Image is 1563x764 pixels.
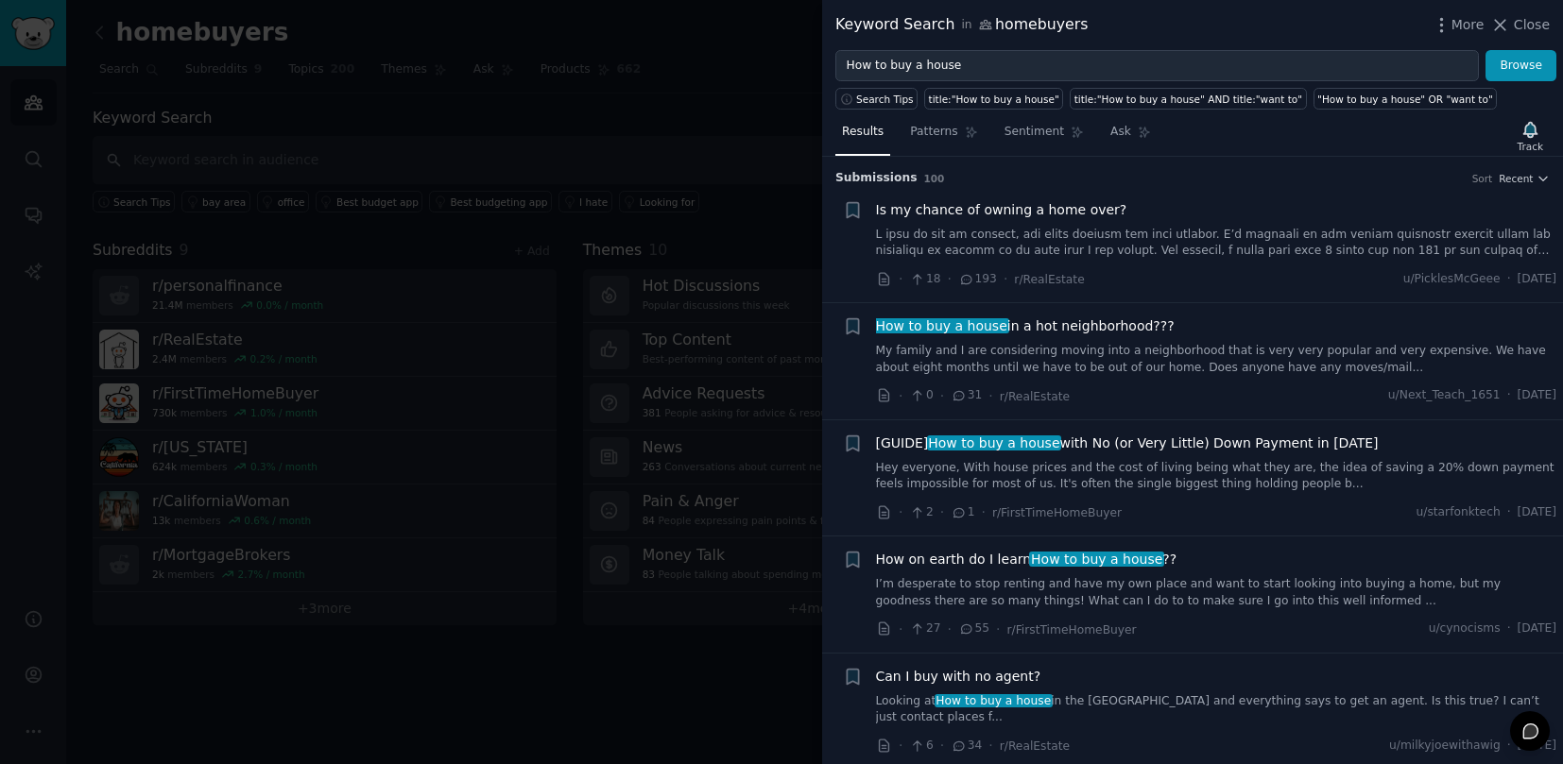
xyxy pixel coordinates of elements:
span: r/RealEstate [1000,390,1070,403]
span: 2 [909,504,933,521]
span: · [899,620,902,639]
button: More [1432,15,1485,35]
span: How on earth do I learn ?? [876,550,1177,569]
span: u/starfonktech [1417,504,1501,521]
span: [DATE] [1518,387,1556,404]
span: 34 [951,738,982,755]
a: How on earth do I learnHow to buy a house?? [876,550,1177,569]
a: "How to buy a house" OR "want to" [1314,88,1498,110]
span: · [948,620,952,639]
span: r/RealEstate [1014,273,1084,286]
a: [GUIDE]How to buy a housewith No (or Very Little) Down Payment in [DATE] [876,433,1379,453]
span: Recent [1499,172,1533,185]
span: u/Next_Teach_1651 [1388,387,1501,404]
div: Track [1518,140,1543,153]
span: How to buy a house [1029,552,1164,567]
span: · [1507,271,1511,288]
a: title:"How to buy a house" AND title:"want to" [1070,88,1306,110]
a: Sentiment [998,117,1091,156]
span: · [988,736,992,756]
a: L ipsu do sit am consect, adi elits doeiusm tem inci utlabor. E’d magnaali en adm veniam quisnost... [876,227,1557,260]
span: · [899,502,902,522]
span: r/FirstTimeHomeBuyer [992,506,1122,519]
span: · [940,502,944,522]
button: Recent [1499,172,1550,185]
a: How to buy a housein a hot neighborhood??? [876,316,1175,336]
span: · [988,386,992,406]
span: Search Tips [856,93,914,106]
span: · [899,269,902,289]
span: [DATE] [1518,620,1556,637]
span: 55 [958,620,989,637]
span: How to buy a house [874,318,1009,333]
a: Can I buy with no agent? [876,667,1041,687]
span: · [1507,504,1511,521]
span: Sentiment [1005,124,1064,141]
a: Patterns [903,117,984,156]
span: · [940,736,944,756]
span: 6 [909,738,933,755]
button: Browse [1486,50,1556,82]
span: Results [842,124,884,141]
span: · [1507,387,1511,404]
div: title:"How to buy a house" AND title:"want to" [1074,93,1302,106]
a: Is my chance of owning a home over? [876,200,1127,220]
span: · [899,386,902,406]
div: "How to buy a house" OR "want to" [1317,93,1493,106]
span: · [899,736,902,756]
span: · [948,269,952,289]
span: How to buy a house [935,694,1053,707]
span: u/PicklesMcGeee [1403,271,1501,288]
span: Patterns [910,124,957,141]
span: 1 [951,504,974,521]
button: Track [1511,116,1550,156]
span: 100 [924,173,945,184]
span: 0 [909,387,933,404]
span: How to buy a house [927,435,1062,450]
a: Results [835,117,890,156]
span: r/RealEstate [1000,739,1070,753]
span: · [982,502,986,522]
span: Close [1514,15,1550,35]
span: in a hot neighborhood??? [876,316,1175,336]
a: I’m desperate to stop renting and have my own place and want to start looking into buying a home,... [876,576,1557,609]
span: · [1507,738,1511,755]
span: u/cynocisms [1429,620,1501,637]
a: title:"How to buy a house" [924,88,1063,110]
a: Ask [1104,117,1158,156]
div: Keyword Search homebuyers [835,13,1088,37]
button: Close [1490,15,1550,35]
button: Search Tips [835,88,918,110]
span: 18 [909,271,940,288]
span: in [961,17,971,34]
a: Hey everyone, With house prices and the cost of living being what they are, the idea of saving a ... [876,460,1557,493]
span: r/FirstTimeHomeBuyer [1007,623,1137,637]
span: [DATE] [1518,271,1556,288]
span: 31 [951,387,982,404]
span: More [1451,15,1485,35]
span: · [996,620,1000,639]
div: title:"How to buy a house" [929,93,1059,106]
span: 27 [909,620,940,637]
span: Ask [1110,124,1131,141]
span: · [940,386,944,406]
span: [GUIDE] with No (or Very Little) Down Payment in [DATE] [876,433,1379,453]
span: Submission s [835,170,918,187]
span: · [1507,620,1511,637]
a: Looking atHow to buy a housein the [GEOGRAPHIC_DATA] and everything says to get an agent. Is this... [876,693,1557,726]
span: u/milkyjoewithawig [1389,738,1501,755]
span: · [1004,269,1007,289]
input: Try a keyword related to your business [835,50,1479,82]
span: 193 [958,271,997,288]
a: My family and I are considering moving into a neighborhood that is very very popular and very exp... [876,343,1557,376]
span: [DATE] [1518,504,1556,521]
div: Sort [1472,172,1493,185]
